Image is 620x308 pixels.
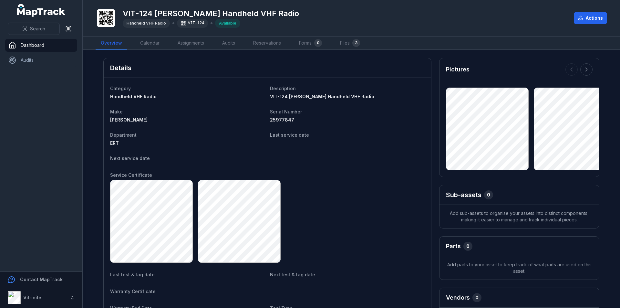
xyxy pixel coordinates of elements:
h3: Pictures [446,65,470,74]
a: MapTrack [17,4,66,17]
span: Handheld VHF Radio [110,94,157,99]
span: Handheld VHF Radio [127,21,166,26]
span: Description [270,86,296,91]
span: Last test & tag date [110,272,155,277]
button: Actions [574,12,607,24]
span: Warranty Certificate [110,289,156,294]
span: 25977847 [270,117,294,122]
div: 0 [472,293,481,302]
a: Files3 [335,37,365,50]
h3: Vendors [446,293,470,302]
span: Category [110,86,131,91]
a: Overview [96,37,127,50]
span: Add parts to your asset to keep track of what parts are used on this asset. [439,256,599,280]
span: Next service date [110,155,150,161]
a: Assignments [172,37,209,50]
button: Search [8,23,60,35]
span: [PERSON_NAME] [110,117,148,122]
div: 0 [314,39,322,47]
a: Calendar [135,37,165,50]
span: ERT [110,140,119,146]
a: Reservations [248,37,286,50]
div: VIT-124 [177,19,208,28]
a: Dashboard [5,39,77,52]
span: VIT-124 [PERSON_NAME] Handheld VHF Radio [270,94,374,99]
span: Last service date [270,132,309,138]
span: Serial Number [270,109,302,114]
h3: Parts [446,242,461,251]
a: Forms0 [294,37,327,50]
a: Audits [5,54,77,67]
span: Service Certificate [110,172,152,178]
div: Available [215,19,240,28]
span: Department [110,132,137,138]
strong: Vitrinite [23,295,41,300]
span: Next test & tag date [270,272,315,277]
div: 0 [484,190,493,199]
h2: Sub-assets [446,190,481,199]
div: 0 [463,242,472,251]
span: Search [30,26,45,32]
div: 3 [352,39,360,47]
h2: Details [110,63,131,72]
strong: Contact MapTrack [20,277,63,282]
span: Add sub-assets to organise your assets into distinct components, making it easier to manage and t... [439,205,599,228]
span: Make [110,109,123,114]
h1: VIT-124 [PERSON_NAME] Handheld VHF Radio [123,8,299,19]
a: Audits [217,37,240,50]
